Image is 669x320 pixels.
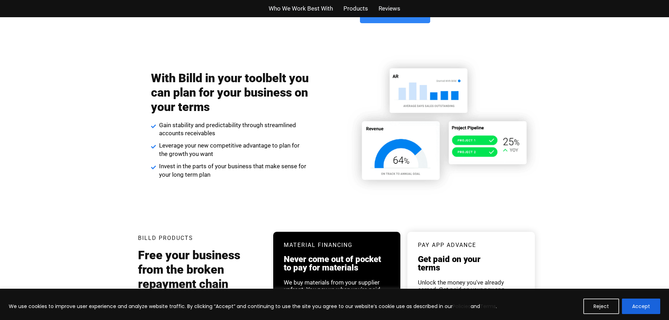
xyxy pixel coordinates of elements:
[343,4,368,14] a: Products
[157,121,309,138] span: Gain stability and predictability through streamlined accounts receivables
[418,255,524,272] h3: Get paid on your terms
[138,235,193,241] h3: Billd Products
[157,142,309,158] span: Leverage your new competitive advantage to plan for the growth you want
[138,248,263,301] h2: Free your business from the broken repayment chain
[418,279,524,300] div: Unlock the money you've already earned. Get paid on your pay app [DATE].
[284,255,390,272] h3: Never come out of pocket to pay for materials
[453,303,471,310] a: Policies
[480,303,496,310] a: Terms
[379,4,400,14] a: Reviews
[418,242,524,248] h3: pay app advance
[583,299,619,314] button: Reject
[157,162,309,179] span: Invest in the parts of your business that make sense for your long term plan
[622,299,660,314] button: Accept
[284,242,390,248] h3: Material Financing
[284,279,390,300] div: We buy materials from your supplier upfront. You pay us when you're paid. It's that simple.
[269,4,333,14] a: Who We Work Best With
[151,71,309,114] h2: With Billd in your toolbelt you can plan for your business on your terms
[9,302,497,311] p: We use cookies to improve user experience and analyze website traffic. By clicking “Accept” and c...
